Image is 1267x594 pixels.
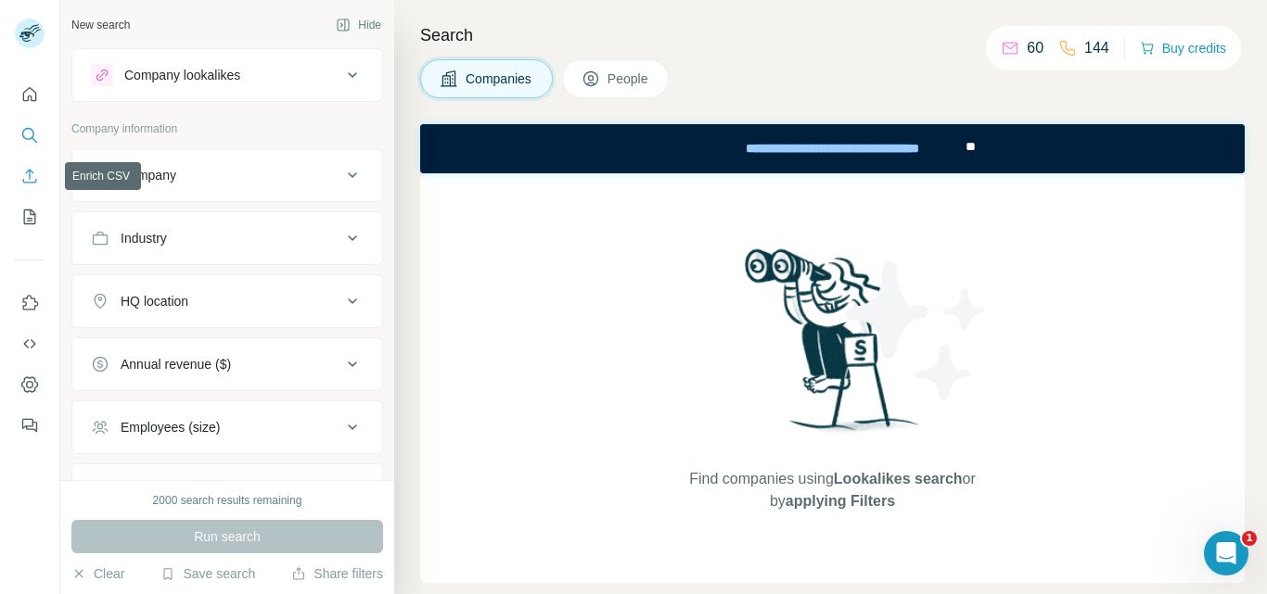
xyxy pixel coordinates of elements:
[71,120,383,137] p: Company information
[1027,37,1043,59] p: 60
[684,468,980,512] span: Find companies using or by
[153,492,302,509] div: 2000 search results remaining
[1204,531,1248,575] iframe: Intercom live chat
[15,368,45,401] button: Dashboard
[72,405,382,449] button: Employees (size)
[121,229,167,247] div: Industry
[72,216,382,260] button: Industry
[15,327,45,360] button: Use Surfe API
[71,17,130,33] div: New search
[121,292,188,310] div: HQ location
[121,355,231,373] div: Annual revenue ($)
[323,11,394,39] button: Hide
[420,22,1245,48] h4: Search
[15,200,45,234] button: My lists
[72,468,382,512] button: Technologies
[121,418,220,436] div: Employees (size)
[121,166,176,184] div: Company
[72,153,382,197] button: Company
[736,244,929,450] img: Surfe Illustration - Woman searching with binoculars
[786,493,895,509] span: applying Filters
[15,78,45,111] button: Quick start
[608,70,650,88] span: People
[1084,37,1109,59] p: 144
[466,70,533,88] span: Companies
[291,564,383,583] button: Share filters
[124,66,240,84] div: Company lookalikes
[15,286,45,320] button: Use Surfe on LinkedIn
[15,409,45,442] button: Feedback
[834,471,963,487] span: Lookalikes search
[1140,35,1226,61] button: Buy credits
[15,119,45,152] button: Search
[833,247,1000,414] img: Surfe Illustration - Stars
[1242,531,1257,546] span: 1
[72,53,382,97] button: Company lookalikes
[160,564,255,583] button: Save search
[420,124,1245,173] iframe: Banner
[15,159,45,193] button: Enrich CSV
[72,279,382,323] button: HQ location
[72,342,382,386] button: Annual revenue ($)
[71,564,124,583] button: Clear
